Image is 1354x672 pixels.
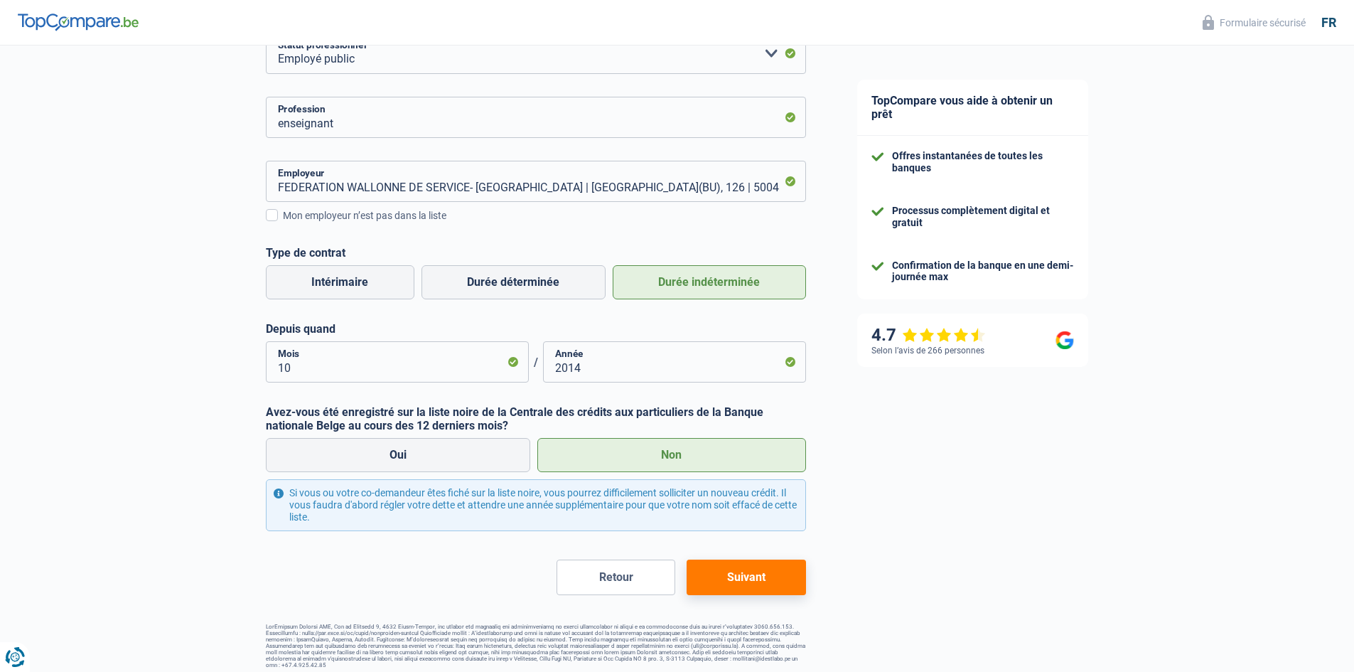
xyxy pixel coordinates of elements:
[266,265,414,299] label: Intérimaire
[1321,15,1336,31] div: fr
[557,560,675,595] button: Retour
[613,265,806,299] label: Durée indéterminée
[892,260,1074,284] div: Confirmation de la banque en une demi-journée max
[543,341,806,383] input: AAAA
[529,356,543,369] span: /
[892,150,1074,174] div: Offres instantanées de toutes les banques
[871,325,986,346] div: 4.7
[892,205,1074,229] div: Processus complètement digital et gratuit
[266,479,806,530] div: Si vous ou votre co-demandeur êtes fiché sur la liste noire, vous pourrez difficilement sollicite...
[266,405,806,432] label: Avez-vous été enregistré sur la liste noire de la Centrale des crédits aux particuliers de la Ban...
[1194,11,1314,34] button: Formulaire sécurisé
[266,246,806,260] label: Type de contrat
[266,438,531,472] label: Oui
[266,341,529,383] input: MM
[421,265,606,299] label: Durée déterminée
[687,560,805,595] button: Suivant
[857,80,1088,136] div: TopCompare vous aide à obtenir un prêt
[18,14,139,31] img: TopCompare Logo
[283,208,806,223] div: Mon employeur n’est pas dans la liste
[266,161,806,202] input: Cherchez votre employeur
[871,346,984,356] div: Selon l’avis de 266 personnes
[537,438,806,472] label: Non
[266,322,806,336] label: Depuis quand
[266,624,806,668] footer: LorEmipsum Dolorsi AME, Con ad Elitsedd 9, 4632 Eiusm-Tempor, inc utlabor etd magnaaliq eni admin...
